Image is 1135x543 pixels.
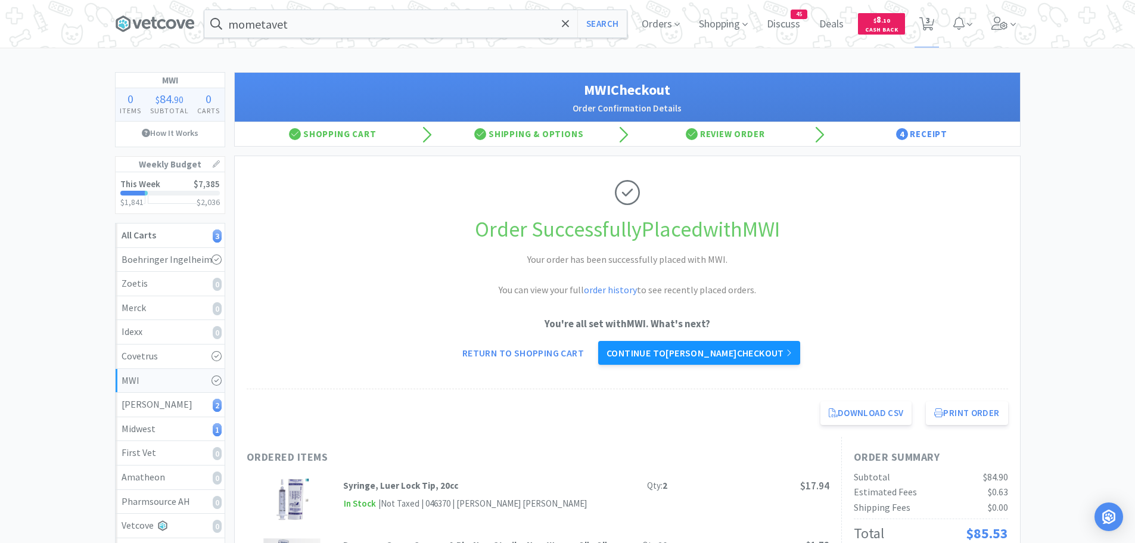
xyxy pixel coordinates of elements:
div: Shipping & Options [431,122,627,146]
a: How It Works [116,122,225,144]
a: Download CSV [820,401,912,425]
a: Zoetis0 [116,272,225,296]
a: Idexx0 [116,320,225,345]
h1: MWI Checkout [247,79,1008,101]
i: 0 [213,471,222,485]
a: Pharmsource AH0 [116,490,225,514]
h1: Order Summary [854,449,1008,466]
span: $84.90 [983,471,1008,483]
p: You're all set with MWI . What's next? [247,316,1008,332]
span: $ [873,17,876,24]
h3: $ [197,198,220,206]
a: Midwest1 [116,417,225,442]
h1: Weekly Budget [116,157,225,172]
span: 2,036 [201,197,220,207]
strong: Syringe, Luer Lock Tip, 20cc [343,480,458,491]
div: . [145,93,193,105]
h4: Items [116,105,146,116]
span: 45 [791,10,807,18]
span: In Stock [343,497,377,511]
span: Cash Back [865,27,898,35]
strong: All Carts [122,229,156,241]
div: Qty: [647,479,667,493]
a: Discuss45 [762,19,805,30]
i: 1 [213,423,222,436]
span: 84 [160,91,172,106]
a: Return to Shopping Cart [454,341,592,365]
span: 0 [128,91,133,106]
span: $7,385 [194,178,220,190]
div: Boehringer Ingelheim [122,252,219,268]
a: All Carts3 [116,224,225,248]
span: $1,841 [120,197,144,207]
div: MWI [122,373,219,389]
h2: This Week [120,179,160,188]
button: Search [577,10,627,38]
i: 0 [213,326,222,339]
div: Shopping Cart [235,122,431,146]
div: Merck [122,300,219,316]
div: Receipt [823,122,1020,146]
h2: Your order has been successfully placed with MWI. You can view your full to see recently placed o... [449,252,806,298]
img: 0d39e07435034e8f94d02a5b1fa6cb7f_10457.png [275,479,309,520]
a: Vetcove0 [116,514,225,538]
h1: MWI [116,73,225,88]
div: Shipping Fees [854,500,910,516]
span: $17.94 [800,479,829,492]
a: MWI [116,369,225,393]
i: 3 [213,229,222,243]
div: [PERSON_NAME] [122,397,219,412]
span: $ [156,94,160,106]
i: 0 [213,496,222,509]
div: Vetcove [122,518,219,533]
div: Open Intercom Messenger [1094,502,1123,531]
h1: Ordered Items [247,449,604,466]
a: Boehringer Ingelheim [116,248,225,272]
i: 0 [213,447,222,460]
strong: 2 [663,480,667,491]
h4: Carts [193,105,225,116]
div: Covetrus [122,349,219,364]
span: $0.00 [988,501,1008,513]
button: Print Order [926,401,1007,425]
div: Pharmsource AH [122,494,219,510]
h4: Subtotal [145,105,193,116]
h1: Order Successfully Placed with MWI [247,212,1008,247]
div: First Vet [122,445,219,461]
a: order history [584,284,637,296]
div: Estimated Fees [854,485,917,500]
a: Amatheon0 [116,466,225,490]
a: First Vet0 [116,441,225,466]
i: 0 [213,520,222,533]
i: 2 [213,399,222,412]
span: 0 [206,91,212,106]
span: $0.63 [988,486,1008,498]
div: Midwest [122,421,219,437]
a: Merck0 [116,296,225,321]
a: Continue to[PERSON_NAME]checkout [598,341,800,365]
span: 90 [174,94,184,106]
a: Deals [814,19,848,30]
a: 3 [915,20,939,31]
div: | Not Taxed | 046370 | [PERSON_NAME] [PERSON_NAME] [377,497,587,511]
div: Amatheon [122,470,219,485]
input: Search by item, sku, manufacturer, ingredient, size... [204,10,627,38]
div: Zoetis [122,276,219,291]
i: 0 [213,302,222,315]
span: $85.53 [966,524,1008,542]
a: Covetrus [116,345,225,369]
a: [PERSON_NAME]2 [116,393,225,417]
span: 8 [873,14,890,25]
span: . 10 [881,17,890,24]
i: 0 [213,278,222,291]
a: $8.10Cash Back [858,8,905,40]
div: Review Order [627,122,824,146]
h2: Order Confirmation Details [247,101,1008,116]
a: This Week$7,385$1,841$2,036 [116,172,225,213]
div: Subtotal [854,470,890,485]
span: 4 [896,128,908,140]
div: Idexx [122,324,219,340]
